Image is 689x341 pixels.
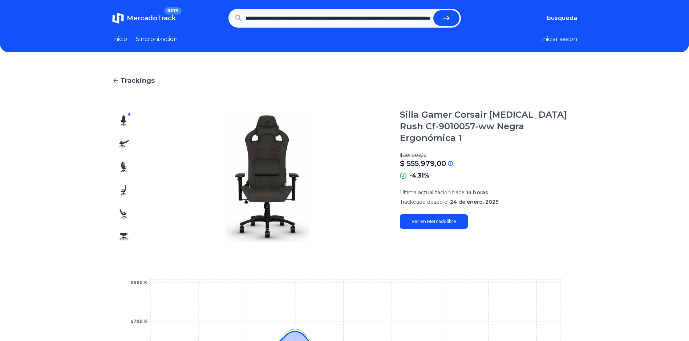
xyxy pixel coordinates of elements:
[112,12,124,24] img: MercadoTrack
[112,35,127,44] a: Inicio
[118,138,130,150] img: Silla Gamer Corsair T3 Rush Cf-9010057-ww Negra Ergonómica 1
[400,153,577,158] p: $ 581.002,12
[130,280,148,285] tspan: $800 K
[400,199,449,205] span: Trackeado desde el
[118,208,130,219] img: Silla Gamer Corsair T3 Rush Cf-9010057-ww Negra Ergonómica 1
[130,319,148,324] tspan: $700 K
[466,189,488,196] span: 13 horas
[127,14,176,22] span: MercadoTrack
[547,14,577,23] button: busqueda
[136,35,178,44] a: Sincronizacion
[541,35,577,44] button: Iniciar sesion
[400,158,446,169] p: $ 555.979,00
[400,109,577,144] h1: Silla Gamer Corsair [MEDICAL_DATA] Rush Cf-9010057-ww Negra Ergonómica 1
[118,115,130,126] img: Silla Gamer Corsair T3 Rush Cf-9010057-ww Negra Ergonómica 1
[400,214,468,229] a: Ver en Mercadolibre
[400,189,465,196] span: Ultima actualizacion hace
[450,199,498,205] span: 24 de enero, 2025
[164,7,181,15] span: BETA
[118,161,130,173] img: Silla Gamer Corsair T3 Rush Cf-9010057-ww Negra Ergonómica 1
[150,109,385,248] img: Silla Gamer Corsair T3 Rush Cf-9010057-ww Negra Ergonómica 1
[112,12,176,24] a: MercadoTrackBETA
[409,171,429,180] p: -4,31%
[120,76,155,86] span: Trackings
[118,231,130,243] img: Silla Gamer Corsair T3 Rush Cf-9010057-ww Negra Ergonómica 1
[118,184,130,196] img: Silla Gamer Corsair T3 Rush Cf-9010057-ww Negra Ergonómica 1
[112,76,577,86] a: Trackings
